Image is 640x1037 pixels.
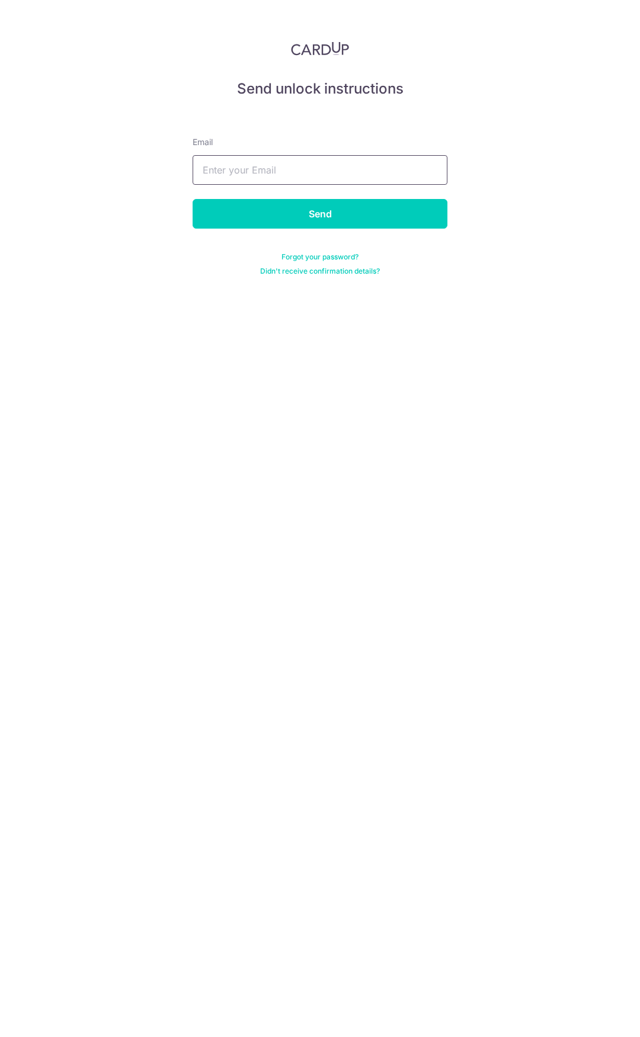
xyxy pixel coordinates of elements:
a: Forgot your password? [281,252,359,262]
img: CardUp Logo [291,41,349,56]
input: Send [193,199,447,229]
a: Didn't receive confirmation details? [260,267,380,276]
input: Enter your Email [193,155,447,185]
h5: Send unlock instructions [193,79,447,98]
span: translation missing: en.devise.label.Email [193,137,213,147]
